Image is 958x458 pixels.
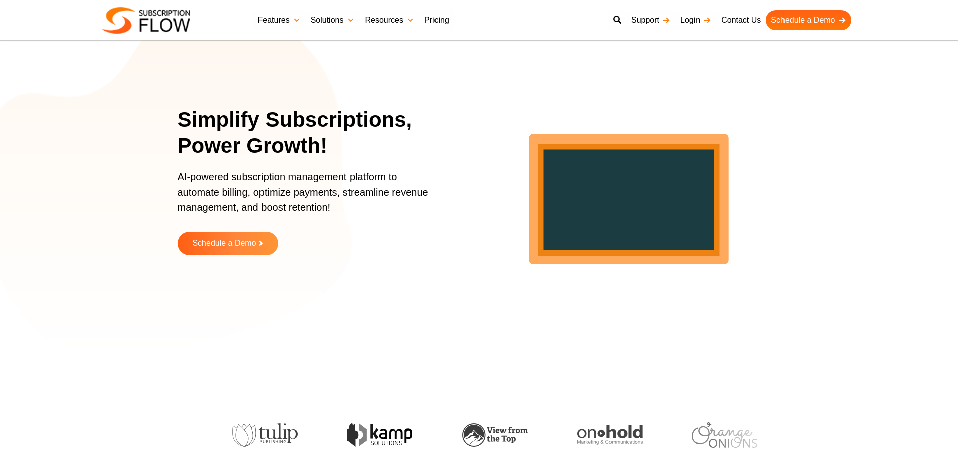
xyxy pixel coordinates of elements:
a: Features [253,10,306,30]
a: Login [675,10,716,30]
a: Contact Us [716,10,766,30]
a: Pricing [419,10,454,30]
img: view-from-the-top [458,423,524,447]
a: Solutions [306,10,360,30]
img: onhold-marketing [573,425,639,445]
h1: Simplify Subscriptions, Power Growth! [178,107,452,159]
a: Resources [360,10,419,30]
p: AI-powered subscription management platform to automate billing, optimize payments, streamline re... [178,169,439,225]
a: Schedule a Demo [766,10,851,30]
img: orange-onions [688,422,754,448]
a: Schedule a Demo [178,232,278,255]
span: Schedule a Demo [192,239,256,248]
a: Support [626,10,675,30]
img: tulip-publishing [228,423,294,447]
img: Subscriptionflow [102,7,190,34]
img: kamp-solution [343,423,409,447]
